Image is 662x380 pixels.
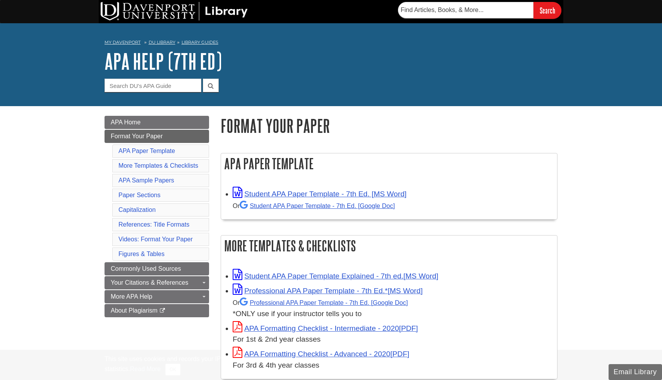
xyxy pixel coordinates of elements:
[221,116,557,136] h1: Format Your Paper
[105,130,209,143] a: Format Your Paper
[221,153,557,174] h2: APA Paper Template
[105,37,557,50] nav: breadcrumb
[111,293,152,300] span: More APA Help
[533,2,561,19] input: Search
[233,334,553,345] div: For 1st & 2nd year classes
[105,290,209,303] a: More APA Help
[118,206,156,213] a: Capitalization
[130,366,161,372] a: Read More
[233,360,553,371] div: For 3rd & 4th year classes
[233,350,409,358] a: Link opens in new window
[111,307,158,314] span: About Plagiarism
[118,192,161,198] a: Paper Sections
[233,299,408,306] small: Or
[182,40,218,45] a: Library Guides
[118,162,198,169] a: More Templates & Checklists
[105,276,209,289] a: Your Citations & References
[105,354,557,375] div: This site uses cookies and records your IP address for usage statistics. Additionally, we use Goo...
[118,251,165,257] a: Figures & Tables
[233,272,438,280] a: Link opens in new window
[221,236,557,256] h2: More Templates & Checklists
[118,221,189,228] a: References: Title Formats
[233,202,395,209] small: Or
[609,364,662,380] button: Email Library
[118,148,175,154] a: APA Paper Template
[101,2,248,21] img: DU Library
[105,116,209,317] div: Guide Page Menu
[233,190,406,198] a: Link opens in new window
[233,297,553,320] div: *ONLY use if your instructor tells you to
[105,79,201,92] input: Search DU's APA Guide
[233,324,418,332] a: Link opens in new window
[105,262,209,275] a: Commonly Used Sources
[105,39,141,46] a: My Davenport
[105,304,209,317] a: About Plagiarism
[111,279,188,286] span: Your Citations & References
[398,2,533,18] input: Find Articles, Books, & More...
[105,49,222,73] a: APA Help (7th Ed)
[118,236,193,242] a: Videos: Format Your Paper
[149,40,175,45] a: DU Library
[398,2,561,19] form: Searches DU Library's articles, books, and more
[165,364,180,375] button: Close
[240,202,395,209] a: Student APA Paper Template - 7th Ed. [Google Doc]
[105,116,209,129] a: APA Home
[159,308,166,313] i: This link opens in a new window
[233,287,423,295] a: Link opens in new window
[111,133,163,139] span: Format Your Paper
[240,299,408,306] a: Professional APA Paper Template - 7th Ed.
[118,177,174,184] a: APA Sample Papers
[111,119,141,126] span: APA Home
[111,265,181,272] span: Commonly Used Sources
